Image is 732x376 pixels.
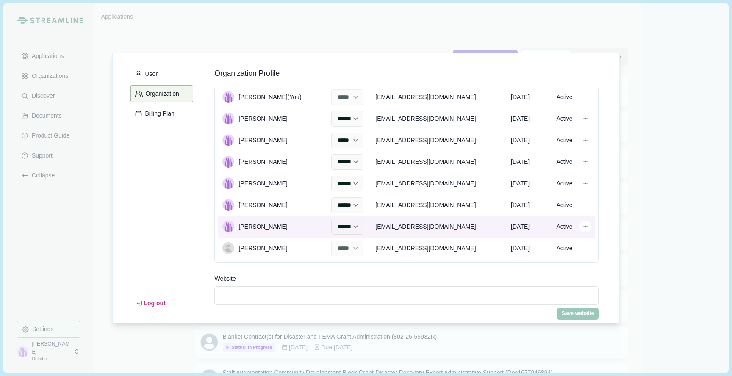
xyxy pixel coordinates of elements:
div: [EMAIL_ADDRESS][DOMAIN_NAME] [375,155,507,169]
p: Billing Plan [142,110,175,117]
div: [EMAIL_ADDRESS][DOMAIN_NAME] [375,111,507,126]
div: Active [553,176,580,191]
p: Organization [143,90,179,97]
div: Website [214,274,599,283]
div: [DATE] [507,219,552,234]
div: [EMAIL_ADDRESS][DOMAIN_NAME] [375,176,507,191]
button: Log out [130,296,172,311]
div: [DATE] [507,198,552,213]
img: profile picture [222,177,234,189]
div: [EMAIL_ADDRESS][DOMAIN_NAME] [375,241,507,256]
div: [DATE] [507,111,552,126]
button: Save website [557,308,599,320]
div: Active [553,133,580,148]
button: User [130,65,193,82]
div: [PERSON_NAME] [218,153,327,171]
div: [PERSON_NAME] [218,239,327,257]
img: profile picture [222,199,234,211]
div: Active [553,219,580,234]
div: Active [553,90,580,105]
img: profile picture [222,221,234,232]
div: [EMAIL_ADDRESS][DOMAIN_NAME] [375,198,507,213]
div: [DATE] [507,133,552,148]
div: Active [553,198,580,213]
div: [PERSON_NAME] [218,110,327,127]
div: [DATE] [507,241,552,256]
div: [EMAIL_ADDRESS][DOMAIN_NAME] [375,219,507,234]
div: [DATE] [507,155,552,169]
div: [EMAIL_ADDRESS][DOMAIN_NAME] [375,133,507,148]
div: [PERSON_NAME] (You) [218,88,327,106]
img: profile picture [222,242,234,254]
img: profile picture [222,156,234,168]
div: [EMAIL_ADDRESS][DOMAIN_NAME] [375,90,507,105]
img: profile picture [222,113,234,124]
div: Active [553,155,580,169]
div: [PERSON_NAME] [218,131,327,149]
div: [PERSON_NAME] [218,174,327,192]
div: Active [553,241,580,256]
img: profile picture [222,134,234,146]
div: [DATE] [507,176,552,191]
button: Billing Plan [130,105,193,122]
div: [PERSON_NAME] [218,218,327,235]
span: Organization Profile [214,68,599,79]
p: User [142,70,158,77]
div: [PERSON_NAME] [218,196,327,214]
div: Active [553,111,580,126]
img: profile picture [222,91,234,103]
div: [DATE] [507,90,552,105]
button: Organization [130,85,193,102]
